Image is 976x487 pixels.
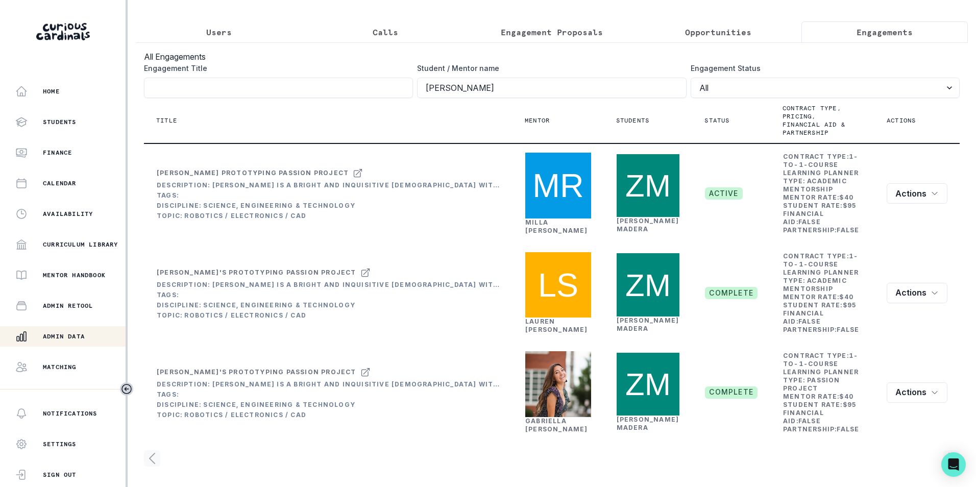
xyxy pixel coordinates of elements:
[120,382,133,396] button: Toggle sidebar
[783,277,847,293] b: Academic Mentorship
[144,51,960,63] h3: All Engagements
[843,301,857,309] b: $ 95
[43,271,106,279] p: Mentor Handbook
[373,26,398,38] p: Calls
[43,332,85,340] p: Admin Data
[43,471,77,479] p: Sign Out
[839,393,853,400] b: $ 40
[783,351,862,434] td: Contract Type: Learning Planner Type: Mentor Rate: Student Rate: Financial Aid: Partnership:
[839,293,853,301] b: $ 40
[43,87,60,95] p: Home
[206,26,232,38] p: Users
[157,181,500,189] div: Description: [PERSON_NAME] is a bright and inquisitive [DEMOGRAPHIC_DATA] with a passion for mech...
[157,311,500,320] div: Topic: Robotics / Electronics / CAD
[798,318,821,325] b: false
[525,417,588,433] a: Gabriella [PERSON_NAME]
[685,26,751,38] p: Opportunities
[525,318,588,333] a: Lauren [PERSON_NAME]
[43,149,72,157] p: Finance
[783,177,847,193] b: Academic Mentorship
[157,368,356,376] div: [PERSON_NAME]'s Prototyping Passion Project
[617,316,679,332] a: [PERSON_NAME] Madera
[157,391,500,399] div: Tags:
[843,401,857,408] b: $ 95
[857,26,913,38] p: Engagements
[887,283,947,303] button: row menu
[43,210,93,218] p: Availability
[43,409,97,418] p: Notifications
[157,212,500,220] div: Topic: Robotics / Electronics / CAD
[525,116,550,125] p: Mentor
[157,269,356,277] div: [PERSON_NAME]'s Prototyping Passion Project
[157,281,500,289] div: Description: [PERSON_NAME] is a bright and inquisitive [DEMOGRAPHIC_DATA] with a passion for mech...
[157,191,500,200] div: Tags:
[157,291,500,299] div: Tags:
[798,218,821,226] b: false
[798,417,821,425] b: false
[157,169,349,177] div: [PERSON_NAME] Prototyping Passion Project
[783,376,840,392] b: Passion Project
[525,218,588,234] a: Milla [PERSON_NAME]
[783,252,858,268] b: 1-to-1-course
[157,202,500,210] div: Discipline: Science, Engineering & Technology
[887,116,916,125] p: Actions
[43,118,77,126] p: Students
[43,440,77,448] p: Settings
[887,382,947,403] button: row menu
[157,401,500,409] div: Discipline: Science, Engineering & Technology
[617,416,679,431] a: [PERSON_NAME] Madera
[617,217,679,233] a: [PERSON_NAME] Madera
[837,226,859,234] b: false
[417,63,680,74] label: Student / Mentor name
[705,187,742,200] span: active
[843,202,857,209] b: $ 95
[616,116,650,125] p: Students
[156,116,177,125] p: Title
[43,302,93,310] p: Admin Retool
[705,386,758,399] span: complete
[36,23,90,40] img: Curious Cardinals Logo
[783,153,858,168] b: 1-to-1-course
[691,63,954,74] label: Engagement Status
[144,450,160,467] svg: page left
[943,450,960,467] svg: page right
[43,240,118,249] p: Curriculum Library
[43,179,77,187] p: Calendar
[43,363,77,371] p: Matching
[837,326,859,333] b: false
[887,183,947,204] button: row menu
[941,452,966,477] div: Open Intercom Messenger
[157,301,500,309] div: Discipline: Science, Engineering & Technology
[144,63,407,74] label: Engagement Title
[704,116,729,125] p: Status
[783,252,862,334] td: Contract Type: Learning Planner Type: Mentor Rate: Student Rate: Financial Aid: Partnership:
[783,352,858,368] b: 1-to-1-course
[783,152,862,235] td: Contract Type: Learning Planner Type: Mentor Rate: Student Rate: Financial Aid: Partnership:
[705,287,758,299] span: complete
[839,193,853,201] b: $ 40
[157,380,500,388] div: Description: [PERSON_NAME] is a bright and inquisitive [DEMOGRAPHIC_DATA] with a passion for mech...
[501,26,603,38] p: Engagement Proposals
[157,411,500,419] div: Topic: Robotics / Electronics / CAD
[837,425,859,433] b: false
[783,104,850,137] p: Contract type, pricing, financial aid & partnership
